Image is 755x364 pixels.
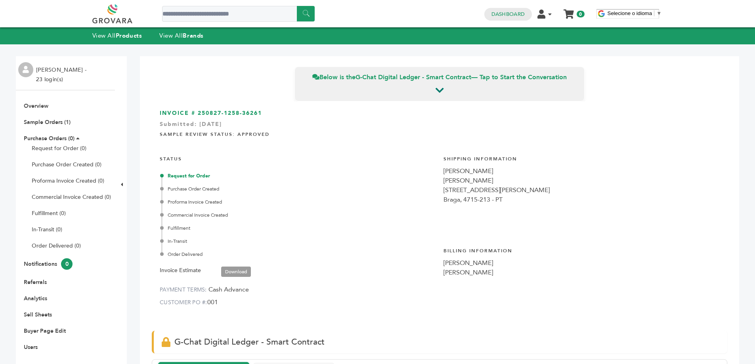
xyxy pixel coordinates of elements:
div: [STREET_ADDRESS][PERSON_NAME] [443,185,719,195]
a: Purchase Order Created (0) [32,161,101,168]
a: Dashboard [491,11,525,18]
a: Sell Sheets [24,311,52,318]
label: Invoice Estimate [160,266,201,275]
div: Commercial Invoice Created [162,212,436,219]
div: Braga, 4715-213 - PT [443,195,719,204]
div: Purchase Order Created [162,185,436,192]
div: In-Transit [162,238,436,245]
strong: Products [116,32,142,40]
span: ▼ [656,10,661,16]
strong: Brands [183,32,203,40]
a: Notifications0 [24,260,73,268]
div: Submitted: [DATE] [160,120,719,132]
a: View AllProducts [92,32,142,40]
a: Request for Order (0) [32,145,86,152]
a: View AllBrands [159,32,204,40]
a: Commercial Invoice Created (0) [32,193,111,201]
a: Purchase Orders (0) [24,135,75,142]
label: PAYMENT TERMS: [160,286,207,293]
div: [PERSON_NAME] [443,176,719,185]
h4: Shipping Information [443,150,719,166]
div: [PERSON_NAME] [443,166,719,176]
a: Users [24,343,38,351]
span: 0 [61,258,73,270]
div: [PERSON_NAME] [443,258,719,268]
span: 0 [577,11,584,17]
h4: Billing Information [443,242,719,258]
div: Fulfillment [162,225,436,232]
input: Search a product or brand... [162,6,315,22]
a: In-Transit (0) [32,226,62,233]
h4: STATUS [160,150,436,166]
a: Order Delivered (0) [32,242,81,250]
a: Proforma Invoice Created (0) [32,177,104,185]
a: Overview [24,102,48,110]
a: Download [221,267,251,277]
span: Cash Advance [208,285,249,294]
div: Proforma Invoice Created [162,198,436,206]
label: CUSTOMER PO #: [160,299,207,306]
strong: G-Chat Digital Ledger - Smart Contract [356,73,471,82]
a: Fulfillment (0) [32,210,66,217]
span: 001 [207,298,218,307]
a: Referrals [24,278,47,286]
h3: INVOICE # 250827-1258-36261 [160,109,719,117]
span: G-Chat Digital Ledger - Smart Contract [174,336,325,348]
div: [PERSON_NAME] [443,268,719,277]
li: [PERSON_NAME] - 23 login(s) [36,65,88,84]
a: Analytics [24,295,47,302]
span: Selecione o idioma [608,10,652,16]
a: Buyer Page Edit [24,327,66,335]
div: Request for Order [162,172,436,179]
a: My Cart [564,7,573,15]
span: Below is the — Tap to Start the Conversation [312,73,567,82]
h4: Sample Review Status: Approved [160,125,719,142]
a: Sample Orders (1) [24,118,71,126]
div: Order Delivered [162,251,436,258]
img: profile.png [18,62,33,77]
a: Selecione o idioma​ [608,10,662,16]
